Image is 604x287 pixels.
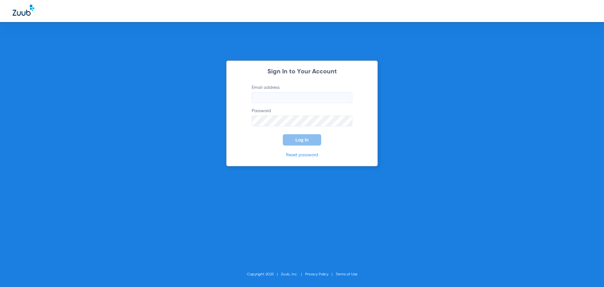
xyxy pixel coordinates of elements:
h2: Sign In to Your Account [242,69,362,75]
input: Email address [252,92,352,103]
a: Privacy Policy [305,273,328,276]
input: Password [252,116,352,126]
li: Zuub, Inc. [281,271,305,278]
a: Reset password [286,153,318,157]
img: Zuub Logo [13,5,34,16]
button: Log In [283,134,321,146]
label: Email address [252,84,352,103]
li: Copyright 2025 [247,271,281,278]
span: Log In [295,137,309,142]
label: Password [252,108,352,126]
a: Terms of Use [336,273,357,276]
